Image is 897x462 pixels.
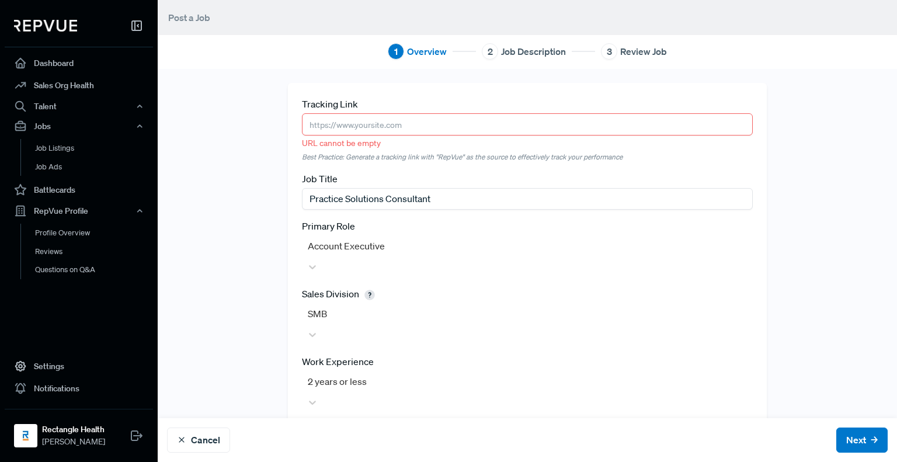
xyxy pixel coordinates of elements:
button: RepVue Profile [5,201,153,221]
span: Post a Job [168,12,210,23]
a: Battlecards [5,179,153,201]
a: Job Ads [20,158,169,176]
a: Questions on Q&A [20,260,169,279]
span: Overview [407,44,447,58]
img: Rectangle Health [16,426,35,445]
span: URL cannot be empty [302,138,381,148]
a: Reviews [20,242,169,261]
button: Talent [5,96,153,116]
span: [PERSON_NAME] [42,436,105,448]
label: Sales Division [302,287,378,301]
input: https://www.yoursite.com [302,113,753,135]
label: Primary Role [302,219,355,233]
label: Job Title [302,172,338,186]
a: Rectangle HealthRectangle Health[PERSON_NAME] [5,409,153,453]
a: Dashboard [5,52,153,74]
em: Best Practice: Generate a tracking link with "RepVue" as the source to effectively track your per... [302,152,753,162]
strong: Rectangle Health [42,423,105,436]
a: Job Listings [20,139,169,158]
label: Work Experience [302,355,374,369]
a: Profile Overview [20,224,169,242]
a: Sales Org Health [5,74,153,96]
label: Tracking Link [302,97,358,111]
img: RepVue [14,20,77,32]
button: Next [836,428,888,453]
div: 1 [388,43,404,60]
span: Review Job [620,44,667,58]
a: Notifications [5,377,153,400]
button: Cancel [167,428,230,453]
a: Settings [5,355,153,377]
span: Job Description [501,44,566,58]
button: Jobs [5,116,153,136]
div: 3 [601,43,617,60]
div: 2 [482,43,498,60]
